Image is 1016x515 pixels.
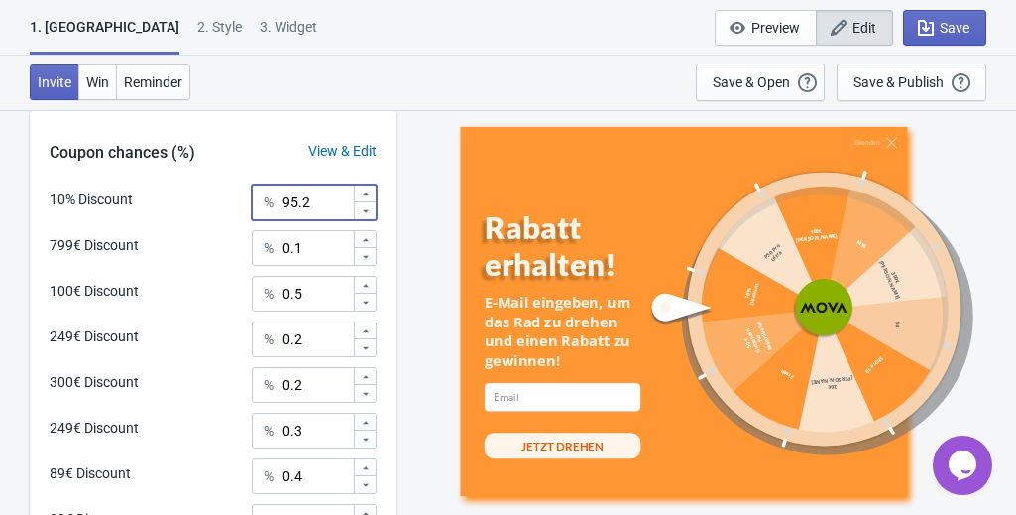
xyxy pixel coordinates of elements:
div: E-Mail eingeben, um das Rad zu drehen und einen Rabatt zu gewinnen! [484,293,640,371]
div: Save & Publish [853,74,944,90]
input: Chance [282,276,353,312]
input: Chance [282,413,353,449]
iframe: chat widget [933,436,996,495]
div: % [264,282,274,306]
span: Invite [38,74,71,90]
div: 100€ Discount [50,281,139,302]
div: 249€ Discount [50,418,139,439]
button: Reminder [116,64,190,100]
button: Win [78,64,117,100]
div: View & Edit [288,141,396,162]
span: Preview [751,20,800,36]
input: Chance [282,230,353,266]
div: % [264,191,274,214]
span: Reminder [124,74,182,90]
div: Save & Open [713,74,790,90]
div: 799€ Discount [50,235,139,256]
input: Chance [282,185,353,220]
div: JETZT DREHEN [521,438,603,453]
div: 89€ Discount [50,463,131,484]
input: Chance [282,367,353,403]
div: 10% Discount [50,190,133,210]
div: % [264,419,274,443]
div: % [264,236,274,260]
button: Save & Publish [837,64,986,101]
div: Rabatt erhalten! [484,209,671,283]
div: % [264,327,274,351]
input: Chance [282,458,353,494]
input: Chance [282,322,353,357]
div: % [264,373,274,397]
div: Coupon chances (%) [30,141,215,165]
div: Beenden [853,139,879,147]
button: Edit [816,10,893,46]
div: 3. Widget [260,17,317,52]
div: 249€ Discount [50,326,139,347]
div: 1. [GEOGRAPHIC_DATA] [30,17,179,55]
div: % [264,464,274,488]
div: 300€ Discount [50,372,139,393]
span: Edit [852,20,876,36]
button: Preview [715,10,817,46]
span: Save [940,20,969,36]
div: 2 . Style [197,17,242,52]
input: Email [484,383,640,412]
button: Save [903,10,986,46]
span: Win [86,74,109,90]
button: Invite [30,64,79,100]
button: Save & Open [696,64,825,101]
